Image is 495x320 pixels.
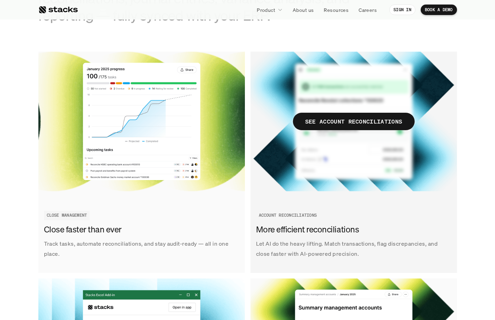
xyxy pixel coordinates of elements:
[393,7,411,12] p: SIGN IN
[250,52,457,273] a: SEE ACCOUNT RECONCILIATIONSLet AI do the heavy lifting. Match transactions, flag discrepancies, a...
[256,239,451,259] p: Let AI do the heavy lifting. Match transactions, flag discrepancies, and close faster with AI-pow...
[354,3,381,16] a: Careers
[389,5,415,15] a: SIGN IN
[421,5,457,15] a: BOOK A DEMO
[324,6,348,14] p: Resources
[359,6,377,14] p: Careers
[288,3,318,16] a: About us
[256,224,448,236] h3: More efficient reconciliations
[293,6,314,14] p: About us
[44,224,236,236] h3: Close faster than ever
[305,117,402,127] p: SEE ACCOUNT RECONCILIATIONS
[293,113,414,130] span: SEE ACCOUNT RECONCILIATIONS
[38,52,245,273] a: Track tasks, automate reconciliations, and stay audit-ready — all in one place.Close faster than ...
[425,7,453,12] p: BOOK A DEMO
[259,213,317,218] h2: ACCOUNT RECONCILIATIONS
[82,162,113,166] a: Privacy Policy
[44,239,239,259] p: Track tasks, automate reconciliations, and stay audit-ready — all in one place.
[320,3,353,16] a: Resources
[257,6,275,14] p: Product
[47,213,87,218] h2: CLOSE MANAGEMENT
